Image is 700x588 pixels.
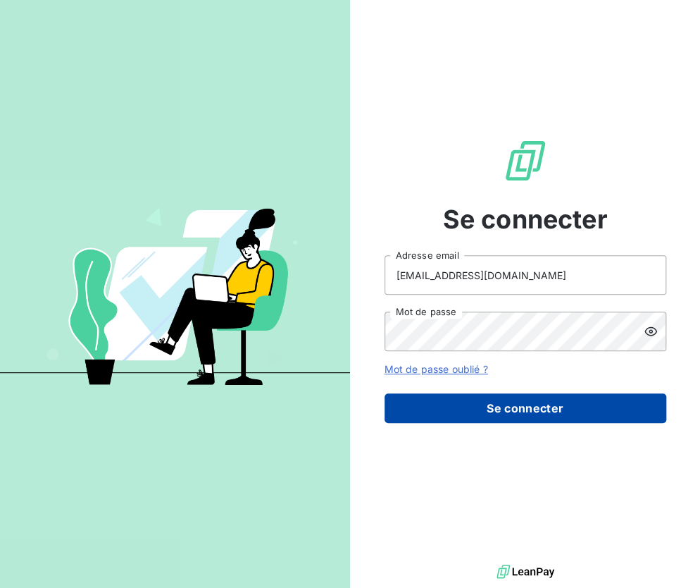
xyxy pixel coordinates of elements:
img: Logo LeanPay [503,138,548,183]
input: placeholder [385,255,666,295]
a: Mot de passe oublié ? [385,363,488,375]
img: logo [496,561,554,582]
span: Se connecter [443,200,608,238]
button: Se connecter [385,393,666,423]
